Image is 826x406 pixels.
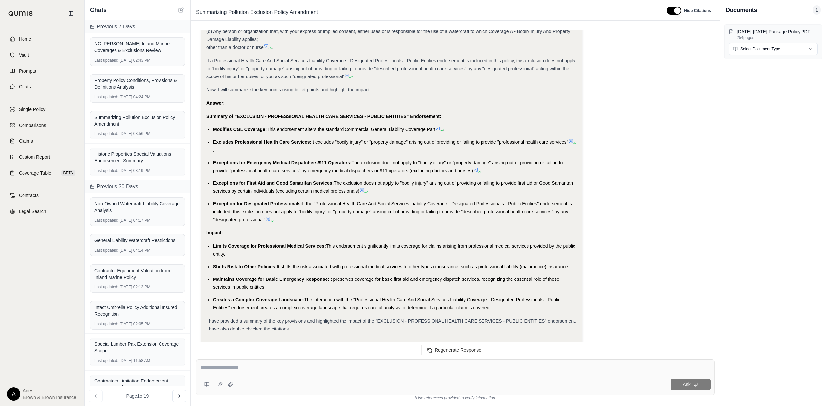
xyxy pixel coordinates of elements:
div: [DATE] 04:17 PM [94,218,181,223]
span: . [367,188,369,194]
span: 1 [813,5,821,15]
span: Legal Search [19,208,46,215]
a: Chats [4,79,80,94]
span: Hide Citations [684,8,711,13]
button: [DATE]-[DATE] Package Policy.PDF254pages [729,28,818,40]
div: Previous 30 Days [85,180,190,193]
span: Contracts [19,192,39,199]
span: Maintains Coverage for Basic Emergency Response: [213,277,329,282]
div: [DATE] 03:56 PM [94,131,181,136]
span: Summarizing Pollution Exclusion Policy Amendment [193,7,321,18]
span: Chats [19,83,31,90]
div: [DATE] 11:58 AM [94,358,181,363]
div: Previous 7 Days [85,20,190,33]
div: A [7,387,20,401]
a: Home [4,32,80,46]
div: *Use references provided to verify information. [196,395,715,401]
span: Home [19,36,31,42]
img: Qumis Logo [8,11,33,16]
span: It shifts the risk associated with professional medical services to other types of insurance, suc... [277,264,569,269]
div: [DATE] 04:14 PM [94,248,181,253]
span: Now, I will summarize the key points using bullet points and highlight the impact. [206,87,371,92]
span: Exception for Designated Professionals: [213,201,302,206]
span: Last updated: [94,284,118,290]
strong: Answer: [206,100,225,106]
div: Contractor Equipment Valuation from Inland Marine Policy [94,267,181,280]
strong: Summary of "EXCLUSION - PROFESSIONAL HEALTH CARE SERVICES - PUBLIC ENTITIES" Endorsement: [206,114,441,119]
span: This endorsement significantly limits coverage for claims arising from professional medical servi... [213,243,575,257]
div: Non-Owned Watercraft Liability Coverage Analysis [94,200,181,214]
span: The exclusion does not apply to "bodily injury" or "property damage" arising out of providing or ... [213,160,563,173]
span: Prompts [19,68,36,74]
a: Custom Report [4,150,80,164]
span: It excludes "bodily injury" or "property damage" arising out of providing or failing to provide "... [311,139,568,145]
span: Last updated: [94,218,118,223]
div: [DATE] 02:43 PM [94,58,181,63]
span: Excludes Professional Health Care Services: [213,139,311,145]
span: Regenerate Response [435,347,481,353]
button: New Chat [177,6,185,14]
span: Custom Report [19,154,50,160]
span: If a Professional Health Care And Social Services Liability Coverage - Designated Professionals -... [206,58,575,79]
a: Single Policy [4,102,80,117]
span: . [273,217,275,222]
span: Exceptions for Emergency Medical Dispatchers/911 Operators: [213,160,352,165]
div: Special Lumber Pak Extension Coverage Scope [94,341,181,354]
span: Last updated: [94,168,118,173]
span: BETA [61,170,75,176]
a: Prompts [4,64,80,78]
span: This endorsement alters the standard Commercial General Liability Coverage Part [267,127,435,132]
span: Single Policy [19,106,45,113]
span: Brown & Brown Insurance [23,394,76,401]
div: [DATE] 04:24 PM [94,94,181,100]
span: Chats [90,5,107,15]
span: Ask [683,382,690,387]
a: Coverage TableBETA [4,166,80,180]
span: Comparisons [19,122,46,128]
div: Contractors Limitation Endorsement Summary and Impact [94,378,181,391]
a: Vault [4,48,80,62]
p: 2024-2025 Package Policy.PDF [737,28,818,35]
div: Summarizing Pollution Exclusion Policy Amendment [94,114,181,127]
span: The exclusion does not apply to "bodily injury" arising out of providing or failing to provide fi... [213,180,573,194]
span: Last updated: [94,58,118,63]
span: Last updated: [94,248,118,253]
a: Claims [4,134,80,148]
div: [DATE] 02:13 PM [94,284,181,290]
span: . [352,74,354,79]
div: Edit Title [193,7,659,18]
a: Comparisons [4,118,80,132]
button: Collapse sidebar [66,8,76,19]
div: Historic Properties Special Valuations Endorsement Summary [94,151,181,164]
span: Last updated: [94,94,118,100]
div: Intact Umbrella Policy Additional Insured Recognition [94,304,181,317]
span: . [443,127,444,132]
span: Modifies CGL Coverage: [213,127,267,132]
div: Property Policy Conditions, Provisions & Definitions Analysis [94,77,181,90]
span: . [213,147,214,153]
span: Last updated: [94,358,118,363]
span: The interaction with the "Professional Health Care And Social Services Liability Coverage - Desig... [213,297,560,310]
strong: Impact: [206,230,223,235]
div: General Liability Watercraft Restrictions [94,237,181,244]
a: Contracts [4,188,80,203]
span: It preserves coverage for basic first aid and emergency dispatch services, recognizing the essent... [213,277,559,290]
span: . [272,45,273,50]
span: Shifts Risk to Other Policies: [213,264,277,269]
span: Last updated: [94,321,118,327]
button: Regenerate Response [421,345,489,355]
div: NC [PERSON_NAME] Inland Marine Coverages & Exclusions Review [94,40,181,54]
p: 254 pages [737,35,818,40]
span: Coverage Table [19,170,51,176]
div: [DATE] 02:05 PM [94,321,181,327]
span: Claims [19,138,33,144]
a: Legal Search [4,204,80,219]
span: other than a doctor or nurse [206,45,264,50]
span: Limits Coverage for Professional Medical Services: [213,243,326,249]
span: If the "Professional Health Care And Social Services Liability Coverage - Designated Professional... [213,201,572,222]
div: [DATE] 03:19 PM [94,168,181,173]
span: Last updated: [94,131,118,136]
span: Creates a Complex Coverage Landscape: [213,297,304,302]
span: . [481,168,482,173]
span: I have provided a summary of the key provisions and highlighted the impact of the "EXCLUSION - PR... [206,318,576,331]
